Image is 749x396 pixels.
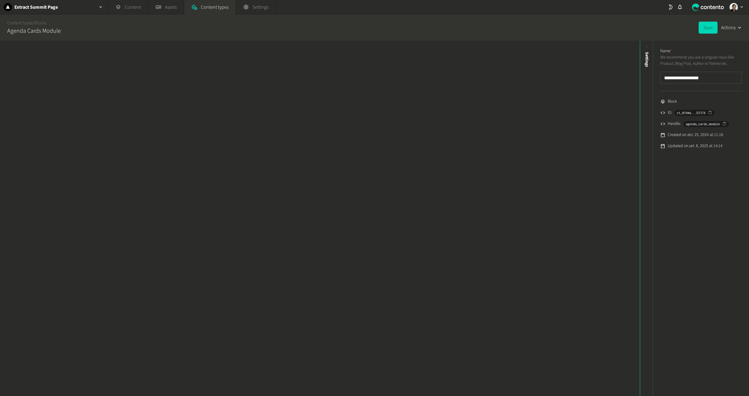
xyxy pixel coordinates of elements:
button: Actions [721,22,742,34]
a: Blocks [34,20,46,26]
span: Settings [252,4,268,11]
span: Updated on set. 8, 2025 at 14:14 [668,143,723,149]
span: Settings [644,52,650,67]
span: / [33,20,34,26]
span: Block [668,98,677,105]
button: ct_01hWa...D737X [674,110,715,116]
label: Name [660,48,672,54]
span: Handle: [668,121,681,127]
a: Content types [7,20,33,26]
h2: Extract Summit Page [14,4,58,11]
img: Vinicius Machado [730,3,738,11]
span: agenda_cards_module [686,121,720,127]
span: Content types [201,4,228,11]
h2: Agenda Cards Module [7,26,61,35]
button: Save [699,22,718,34]
span: Created on abr. 25, 2024 at 11:16 [668,132,723,138]
span: ct_01hWa...D737X [677,110,706,116]
span: ID: [668,110,672,116]
p: We recommend you use a singular noun like Product, Blog Post, Author or Partner etc. [660,54,742,67]
img: Extract Summit Page [4,3,12,11]
button: agenda_cards_module [683,121,729,127]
